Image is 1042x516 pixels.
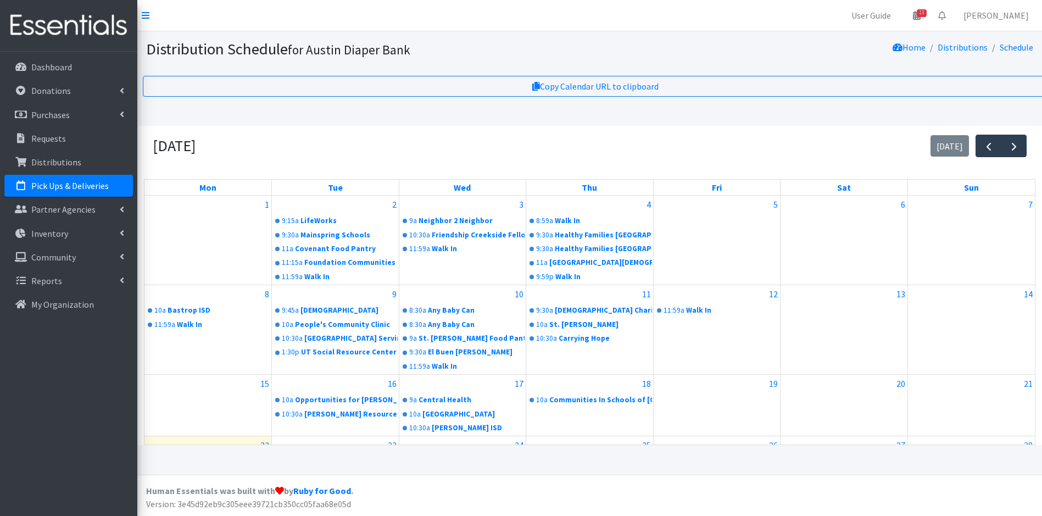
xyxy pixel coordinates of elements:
h2: [DATE] [153,137,196,156]
div: 10a [536,319,548,330]
a: 10aSt. [PERSON_NAME] [527,318,652,331]
a: September 10, 2025 [512,285,526,303]
div: 9a [409,215,417,226]
div: UT Social Resource Center [301,347,398,358]
td: September 14, 2025 [907,285,1035,375]
a: September 7, 2025 [1026,196,1035,213]
a: 10:30aFriendship Creekside Fellowship [400,229,525,242]
a: 10:30a[GEOGRAPHIC_DATA] Serving Center [273,332,398,345]
a: Wednesday [452,180,473,195]
a: Schedule [1000,42,1033,53]
td: September 12, 2025 [653,285,781,375]
a: September 2, 2025 [390,196,399,213]
div: [PERSON_NAME] Resource Center [304,409,398,420]
div: Central Health [419,395,525,406]
a: 9:15aLifeWorks [273,214,398,228]
a: September 15, 2025 [258,375,271,392]
div: [GEOGRAPHIC_DATA] Serving Center [304,333,398,344]
a: Monday [197,180,219,195]
div: [DEMOGRAPHIC_DATA] Charities of [GEOGRAPHIC_DATA][US_STATE] [555,305,652,316]
td: September 16, 2025 [272,375,399,436]
td: September 1, 2025 [144,196,272,285]
td: September 6, 2025 [781,196,908,285]
td: September 3, 2025 [399,196,526,285]
span: 13 [917,9,927,17]
div: 10a [536,395,548,406]
div: 9a [409,395,417,406]
a: September 17, 2025 [512,375,526,392]
div: 10:30a [409,423,430,434]
a: 9:30aHealthy Families [GEOGRAPHIC_DATA] [527,229,652,242]
div: 10a [154,305,166,316]
a: September 9, 2025 [390,285,399,303]
a: 9:30a[DEMOGRAPHIC_DATA] Charities of [GEOGRAPHIC_DATA][US_STATE] [527,304,652,317]
a: Friday [710,180,724,195]
td: September 17, 2025 [399,375,526,436]
div: 8:59a [536,215,553,226]
td: September 7, 2025 [907,196,1035,285]
a: Community [4,246,133,268]
a: 9:30aEl Buen [PERSON_NAME] [400,346,525,359]
a: September 20, 2025 [894,375,907,392]
div: Walk In [432,243,525,254]
a: 11a[GEOGRAPHIC_DATA][DEMOGRAPHIC_DATA] [527,256,652,269]
a: Tuesday [326,180,345,195]
a: September 28, 2025 [1022,436,1035,454]
a: My Organization [4,293,133,315]
a: 11:59aWalk In [400,242,525,256]
div: 9:30a [409,347,426,358]
a: 10aBastrop ISD [146,304,270,317]
a: September 24, 2025 [512,436,526,454]
div: Walk In [304,271,398,282]
div: Carrying Hope [559,333,652,344]
td: September 4, 2025 [526,196,654,285]
a: September 27, 2025 [894,436,907,454]
a: [PERSON_NAME] [955,4,1038,26]
p: Reports [31,275,62,286]
a: September 22, 2025 [258,436,271,454]
a: September 8, 2025 [263,285,271,303]
div: 10:30a [536,333,557,344]
a: September 5, 2025 [771,196,780,213]
div: Bastrop ISD [168,305,270,316]
div: 8:30a [409,305,426,316]
div: El Buen [PERSON_NAME] [428,347,525,358]
a: User Guide [843,4,900,26]
a: September 19, 2025 [767,375,780,392]
div: Opportunities for [PERSON_NAME] and Burnet Counties [295,395,398,406]
div: LifeWorks [300,215,398,226]
div: 10a [409,409,421,420]
a: September 21, 2025 [1022,375,1035,392]
div: 10:30a [409,230,430,241]
a: Thursday [579,180,599,195]
a: Inventory [4,223,133,245]
a: 13 [904,4,929,26]
div: 9:45a [282,305,299,316]
div: Healthy Families [GEOGRAPHIC_DATA] [555,243,652,254]
a: Distributions [938,42,988,53]
div: Communities In Schools of [GEOGRAPHIC_DATA][US_STATE] [549,395,652,406]
a: 9aNeighbor 2 Neighbor [400,214,525,228]
a: Reports [4,270,133,292]
a: 9aCentral Health [400,393,525,407]
a: 9:59pWalk In [527,270,652,284]
div: 10a [282,319,293,330]
a: Dashboard [4,56,133,78]
td: September 2, 2025 [272,196,399,285]
a: 8:30aAny Baby Can [400,304,525,317]
td: September 21, 2025 [907,375,1035,436]
a: 11:15aFoundation Communities "FC CHI" [273,256,398,269]
div: Covenant Food Pantry [295,243,398,254]
a: September 25, 2025 [640,436,653,454]
td: September 15, 2025 [144,375,272,436]
div: 10:30a [282,333,303,344]
a: 9:30aHealthy Families [GEOGRAPHIC_DATA] [527,242,652,256]
strong: Human Essentials was built with by . [146,485,353,496]
td: September 11, 2025 [526,285,654,375]
a: 9aSt. [PERSON_NAME] Food Pantry [400,332,525,345]
a: 11:59aWalk In [146,318,270,331]
div: St. [PERSON_NAME] Food Pantry [419,333,525,344]
div: 9:30a [282,230,299,241]
p: Pick Ups & Deliveries [31,180,109,191]
div: 9:30a [536,305,553,316]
